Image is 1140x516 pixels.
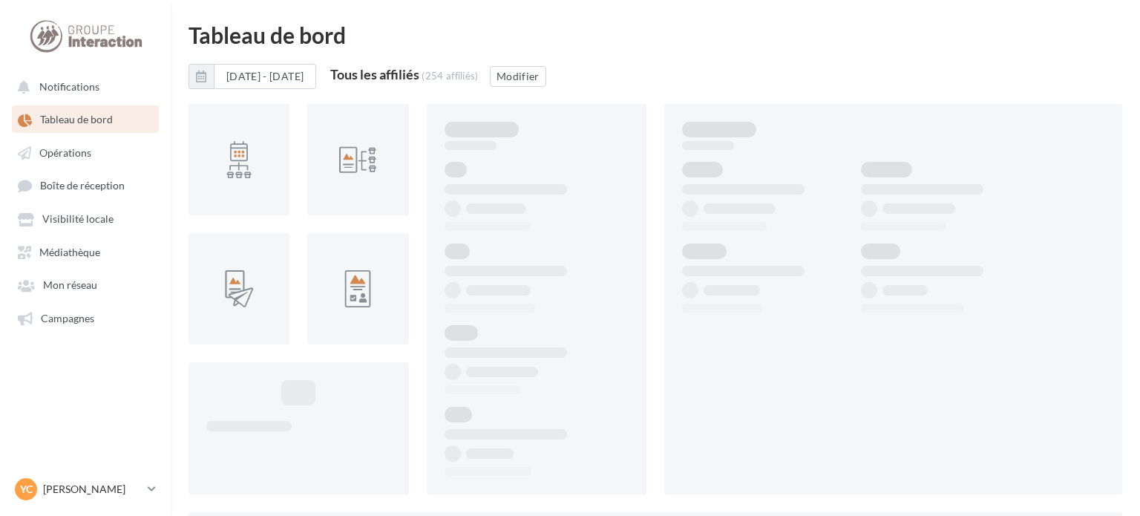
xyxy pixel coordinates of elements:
div: Tous les affiliés [330,68,419,81]
span: Boîte de réception [40,180,125,192]
button: Modifier [490,66,546,87]
a: Mon réseau [9,271,162,298]
span: Notifications [39,80,99,93]
span: Médiathèque [39,246,100,258]
button: Notifications [9,73,156,99]
button: [DATE] - [DATE] [214,64,316,89]
span: Mon réseau [43,279,97,292]
span: YC [20,482,33,497]
a: Opérations [9,139,162,166]
button: [DATE] - [DATE] [189,64,316,89]
a: Tableau de bord [9,105,162,132]
a: Visibilité locale [9,205,162,232]
div: (254 affiliés) [422,70,479,82]
div: Tableau de bord [189,24,1122,46]
span: Tableau de bord [40,114,113,126]
a: Boîte de réception [9,172,162,199]
a: Campagnes [9,304,162,331]
span: Opérations [39,146,91,159]
p: [PERSON_NAME] [43,482,142,497]
a: Médiathèque [9,238,162,265]
a: YC [PERSON_NAME] [12,475,159,503]
span: Campagnes [41,312,94,324]
span: Visibilité locale [42,213,114,226]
